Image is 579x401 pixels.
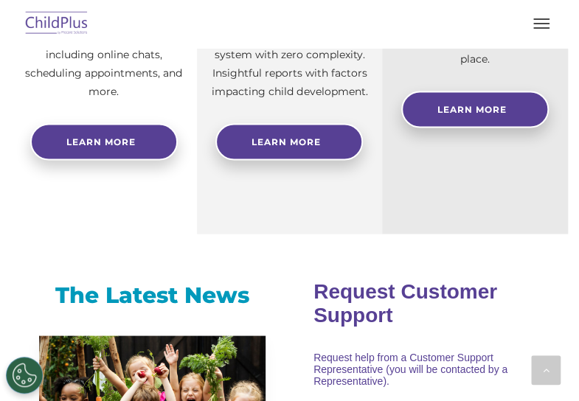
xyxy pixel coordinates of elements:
[22,7,91,41] img: ChildPlus by Procare Solutions
[401,91,549,128] a: Learn More
[66,136,136,147] span: Learn more
[6,357,43,394] button: Cookies Settings
[215,123,363,160] a: Learn More
[252,136,321,147] span: Learn More
[437,104,507,115] span: Learn More
[39,280,266,310] h3: The Latest News
[30,123,178,160] a: Learn more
